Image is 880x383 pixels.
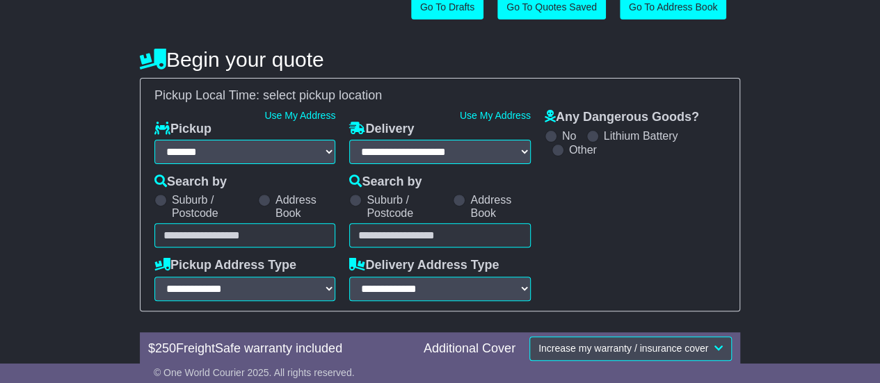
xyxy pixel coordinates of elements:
[172,193,251,220] label: Suburb / Postcode
[264,110,335,121] a: Use My Address
[470,193,530,220] label: Address Book
[538,343,708,354] span: Increase my warranty / insurance cover
[147,88,733,104] div: Pickup Local Time:
[604,129,678,142] label: Lithium Battery
[154,122,211,137] label: Pickup
[141,341,417,357] div: $ FreightSafe warranty included
[275,193,335,220] label: Address Book
[140,48,740,71] h4: Begin your quote
[349,174,422,190] label: Search by
[154,367,355,378] span: © One World Courier 2025. All rights reserved.
[155,341,176,355] span: 250
[417,341,522,357] div: Additional Cover
[349,258,499,273] label: Delivery Address Type
[349,122,414,137] label: Delivery
[154,174,227,190] label: Search by
[529,336,732,361] button: Increase my warranty / insurance cover
[562,129,576,142] label: No
[263,88,382,102] span: select pickup location
[569,143,597,156] label: Other
[460,110,531,121] a: Use My Address
[545,110,699,125] label: Any Dangerous Goods?
[367,193,446,220] label: Suburb / Postcode
[154,258,296,273] label: Pickup Address Type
